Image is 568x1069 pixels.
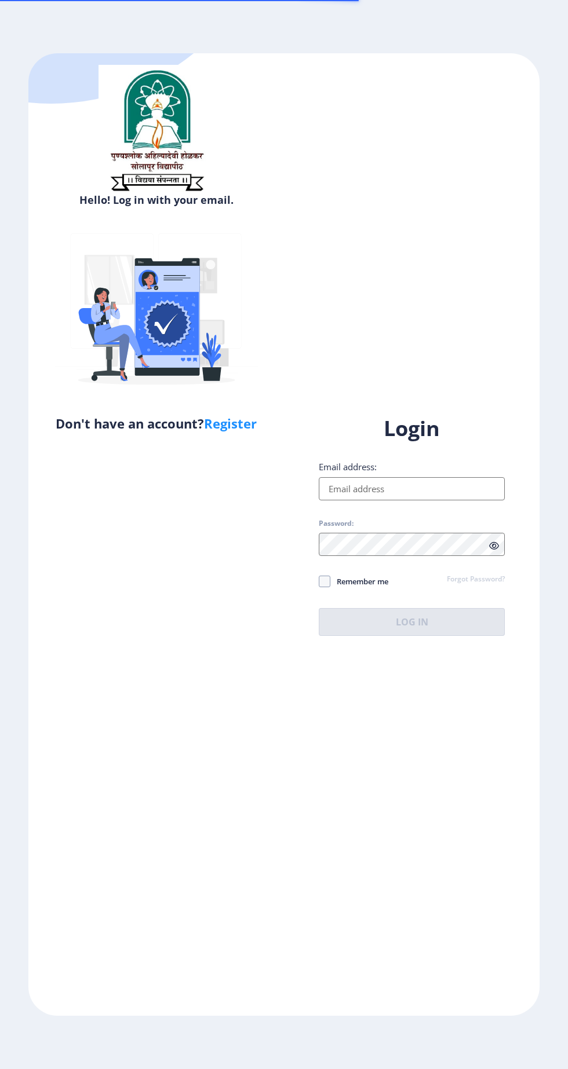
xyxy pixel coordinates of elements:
a: Forgot Password? [447,574,505,585]
img: Verified-rafiki.svg [55,211,258,414]
a: Register [204,415,257,432]
input: Email address [319,477,505,500]
label: Password: [319,519,354,528]
label: Email address: [319,461,377,473]
h5: Don't have an account? [37,414,275,433]
img: sulogo.png [99,65,214,196]
span: Remember me [330,574,388,588]
button: Log In [319,608,505,636]
h1: Login [319,415,505,442]
h6: Hello! Log in with your email. [37,193,275,207]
